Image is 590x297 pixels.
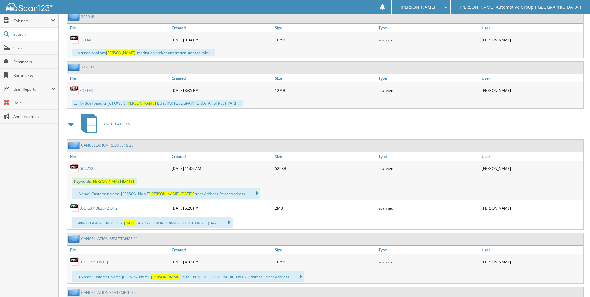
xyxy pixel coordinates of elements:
[81,236,138,241] a: CANCELLATION REMITTANCE 21
[81,64,94,70] a: 349137
[150,191,179,196] span: [PERSON_NAME]
[273,34,377,46] div: 10MB
[72,178,137,185] span: Keywords:
[273,84,377,97] div: 12MB
[480,24,583,32] a: User
[170,24,273,32] a: Created
[13,18,51,23] span: Cabinets
[377,84,480,97] div: scanned
[67,246,170,254] a: File
[67,24,170,32] a: File
[377,34,480,46] div: scanned
[72,188,260,199] div: .... Name) Customer Name [PERSON_NAME] Street Address Street Address...
[480,84,583,97] div: [PERSON_NAME]
[13,59,55,64] span: Reminders
[170,162,273,175] div: [DATE] 11:06 AM
[68,141,81,149] img: folder2.png
[377,202,480,214] div: scanned
[122,179,134,184] span: [DATE]
[377,256,480,268] div: scanned
[480,162,583,175] div: [PERSON_NAME]
[170,202,273,214] div: [DATE] 5:26 PM
[70,35,79,45] img: PDF.png
[68,235,81,243] img: folder2.png
[13,73,55,78] span: Bookmarks
[70,164,79,173] img: PDF.png
[273,202,377,214] div: 2MB
[70,257,79,266] img: PDF.png
[72,100,243,107] div: ... , N- Bue (baad ciTy, POWER : (BUYER'S) [GEOGRAPHIC_DATA], STREET PART ...
[377,74,480,82] a: Type
[127,101,156,106] span: [PERSON_NAME]
[13,32,54,37] span: Search
[13,87,51,92] span: User Reports
[401,5,435,9] span: [PERSON_NAME]
[480,152,583,161] a: User
[273,246,377,254] a: Size
[170,256,273,268] div: [DATE] 4:02 PM
[79,259,108,265] a: LCD GAP [DATE]
[106,50,135,55] span: [PERSON_NAME]
[480,202,583,214] div: [PERSON_NAME]
[13,45,55,51] span: Scan
[377,162,480,175] div: scanned
[72,271,304,282] div: .... ) Name Customer Name [PERSON_NAME] [PERSON_NAME][GEOGRAPHIC_DATA] Address Street Address...
[170,152,273,161] a: Created
[13,100,55,106] span: Help
[6,3,53,11] img: scan123-logo-white.svg
[273,256,377,268] div: 16MB
[273,74,377,82] a: Size
[170,34,273,46] div: [DATE] 3:34 PM
[377,246,480,254] a: Type
[72,49,215,56] div: ... a ti nee onal any . mediation and/or arbitration sionsae take ...
[79,205,119,211] a: LCD GAP 0825 (2 OF 2)
[170,74,273,82] a: Created
[273,152,377,161] a: Size
[77,112,130,136] a: CANCELLATIONS
[13,114,55,119] span: Announcements
[72,217,233,228] div: ... 99900050409 189.28] 4 5| GC775255 W3RCT 99900111848 339.3 ... (Deal...
[273,162,377,175] div: 525KB
[68,13,81,21] img: folder2.png
[81,143,133,148] a: CANCELLATION REQUESTS 25
[67,152,170,161] a: File
[81,14,94,19] a: 338948
[170,84,273,97] div: [DATE] 3:35 PM
[68,63,81,71] img: folder2.png
[124,220,136,226] span: [DATE]
[67,74,170,82] a: File
[377,152,480,161] a: Type
[480,34,583,46] div: [PERSON_NAME]
[79,88,94,93] a: POSTED
[151,274,180,280] span: [PERSON_NAME]
[70,86,79,95] img: PDF.png
[460,5,581,9] span: [PERSON_NAME] Automotive Group ([GEOGRAPHIC_DATA])
[79,37,92,43] a: 338948
[180,191,193,196] span: [DATE]
[559,267,590,297] iframe: Chat Widget
[68,289,81,296] img: folder2.png
[79,166,98,171] a: GC775255
[480,256,583,268] div: [PERSON_NAME]
[92,179,121,184] span: [PERSON_NAME]
[170,246,273,254] a: Created
[273,24,377,32] a: Size
[377,24,480,32] a: Type
[480,74,583,82] a: User
[480,246,583,254] a: User
[101,121,130,127] span: CANCELLATIONS
[81,290,139,295] a: CANCELLATION STATEMENTS 25
[70,203,79,213] img: PDF.png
